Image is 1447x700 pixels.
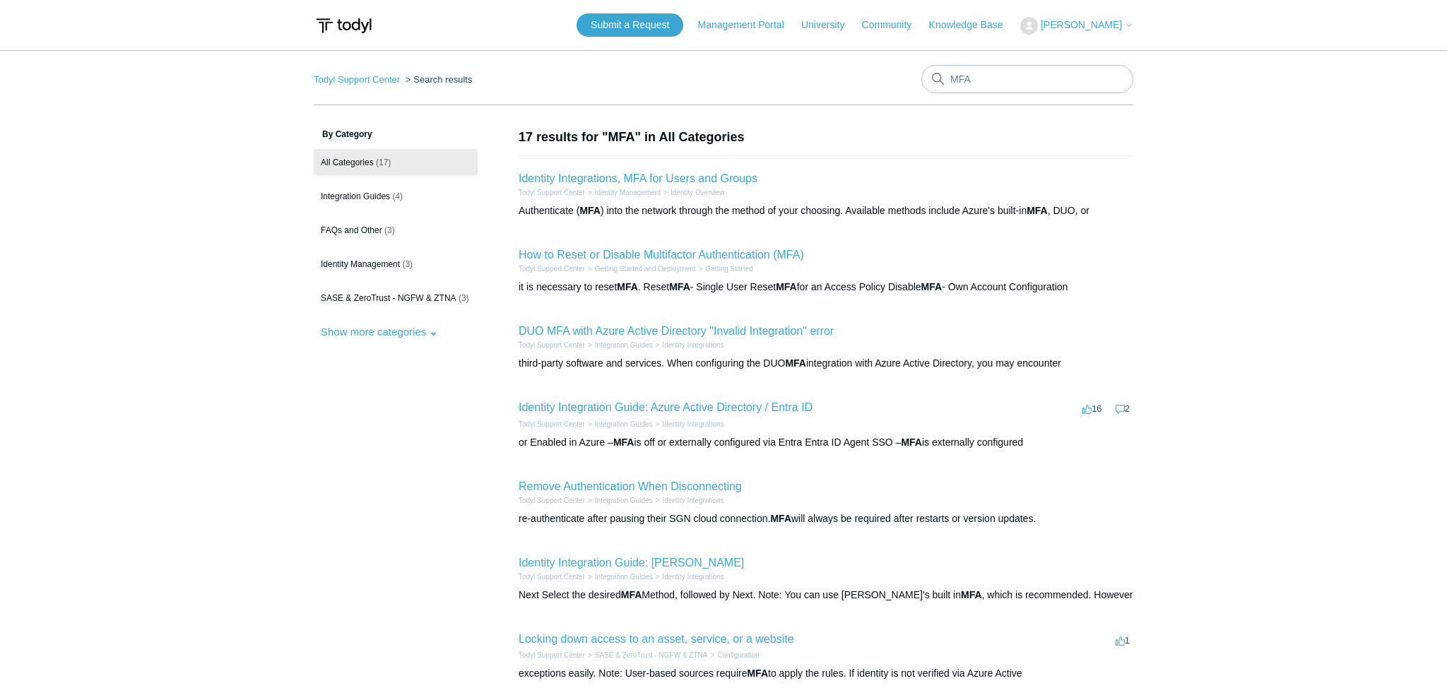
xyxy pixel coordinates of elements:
em: MFA [785,357,806,369]
a: Identity Integration Guide: Azure Active Directory / Entra ID [519,401,813,413]
a: Submit a Request [577,13,683,37]
div: re-authenticate after pausing their SGN cloud connection. will always be required after restarts ... [519,511,1133,526]
div: it is necessary to reset . Reset - Single User Reset for an Access Policy Disable - Own Account C... [519,280,1133,295]
em: MFA [961,589,982,600]
li: SASE & ZeroTrust - NGFW & ZTNA [585,650,708,660]
li: Integration Guides [585,419,653,429]
a: Identity Integrations, MFA for Users and Groups [519,172,757,184]
span: All Categories [321,158,374,167]
li: Integration Guides [585,340,653,350]
li: Integration Guides [585,495,653,506]
a: Identity Integrations [662,497,723,504]
span: Identity Management [321,259,400,269]
span: 16 [1082,403,1102,414]
li: Identity Integrations [653,571,724,582]
li: Identity Integrations [653,340,724,350]
em: MFA [669,281,690,292]
li: Todyl Support Center [519,340,585,350]
a: Identity Integration Guide: [PERSON_NAME] [519,557,744,569]
li: Search results [403,74,473,85]
span: FAQs and Other [321,225,382,235]
span: 1 [1116,635,1130,646]
input: Search [921,65,1133,93]
a: Identity Management (3) [314,251,478,278]
a: All Categories (17) [314,149,478,176]
a: Knowledge Base [929,18,1017,32]
em: MFA [770,513,791,524]
a: Todyl Support Center [519,189,585,196]
em: MFA [621,589,642,600]
li: Getting Started and Deployment [585,263,696,274]
a: DUO MFA with Azure Active Directory "Invalid Integration" error [519,325,834,337]
a: Remove Authentication When Disconnecting [519,480,742,492]
div: or Enabled in Azure – is off or externally configured via Entra Entra ID Agent SSO – is externall... [519,435,1133,450]
em: MFA [747,668,768,679]
a: Locking down access to an asset, service, or a website [519,633,794,645]
em: MFA [579,205,601,216]
span: (17) [376,158,391,167]
div: Next Select the desired Method, followed by Next. Note: You can use [PERSON_NAME]'s built in , wh... [519,588,1133,603]
a: Integration Guides [595,420,653,428]
a: Identity Management [595,189,661,196]
li: Todyl Support Center [519,571,585,582]
em: MFA [921,281,943,292]
a: Integration Guides [595,573,653,581]
a: SASE & ZeroTrust - NGFW & ZTNA (3) [314,285,478,312]
li: Todyl Support Center [519,419,585,429]
a: Integration Guides [595,497,653,504]
span: Integration Guides [321,191,390,201]
a: Integration Guides [595,341,653,349]
a: Management Portal [698,18,798,32]
a: Todyl Support Center [519,265,585,273]
li: Getting Started [696,263,753,274]
span: (3) [402,259,413,269]
span: 2 [1116,403,1130,414]
a: Community [862,18,926,32]
button: Show more categories [314,319,445,345]
a: Todyl Support Center [314,74,400,85]
a: University [801,18,858,32]
a: Integration Guides (4) [314,183,478,210]
li: Integration Guides [585,571,653,582]
em: MFA [776,281,797,292]
div: third-party software and services. When configuring the DUO integration with Azure Active Directo... [519,356,1133,371]
em: MFA [1027,205,1048,216]
a: Todyl Support Center [519,573,585,581]
h1: 17 results for "MFA" in All Categories [519,128,1133,147]
a: Todyl Support Center [519,651,585,659]
a: Getting Started and Deployment [595,265,696,273]
h3: By Category [314,128,478,141]
li: Todyl Support Center [519,187,585,198]
li: Todyl Support Center [519,263,585,274]
a: Identity Integrations [662,573,723,581]
div: Authenticate ( ) into the network through the method of your choosing. Available methods include ... [519,203,1133,218]
a: Todyl Support Center [519,497,585,504]
span: (3) [384,225,395,235]
button: [PERSON_NAME] [1020,17,1133,35]
em: MFA [617,281,638,292]
li: Identity Integrations [653,495,724,506]
li: Todyl Support Center [314,74,403,85]
a: Identity Integrations [662,420,723,428]
span: SASE & ZeroTrust - NGFW & ZTNA [321,293,456,303]
img: Todyl Support Center Help Center home page [314,13,374,39]
a: Configuration [717,651,759,659]
span: [PERSON_NAME] [1041,19,1122,30]
em: MFA [613,437,634,448]
a: SASE & ZeroTrust - NGFW & ZTNA [595,651,708,659]
li: Identity Overview [661,187,725,198]
em: MFA [901,437,922,448]
div: exceptions easily. Note: User-based sources require to apply the rules. If identity is not verifi... [519,666,1133,681]
a: Todyl Support Center [519,420,585,428]
span: (3) [459,293,469,303]
a: Getting Started [706,265,753,273]
li: Identity Integrations [653,419,724,429]
li: Configuration [707,650,759,660]
li: Todyl Support Center [519,650,585,660]
a: FAQs and Other (3) [314,217,478,244]
a: How to Reset or Disable Multifactor Authentication (MFA) [519,249,804,261]
span: (4) [392,191,403,201]
li: Identity Management [585,187,661,198]
li: Todyl Support Center [519,495,585,506]
a: Identity Integrations [662,341,723,349]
